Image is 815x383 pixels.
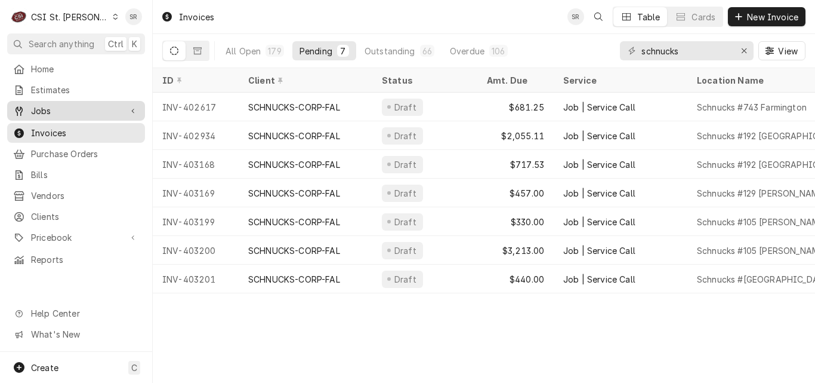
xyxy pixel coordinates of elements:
div: Table [637,11,660,23]
div: $440.00 [477,265,554,293]
span: Jobs [31,105,121,117]
div: SCHNUCKS-CORP-FAL [248,216,340,228]
div: SCHNUCKS-CORP-FAL [248,130,340,142]
div: 66 [422,45,432,57]
div: Pending [300,45,332,57]
div: Draft [393,158,418,171]
span: Estimates [31,84,139,96]
div: SR [567,8,584,25]
span: Purchase Orders [31,148,139,160]
div: INV-403201 [153,265,239,293]
div: INV-402617 [153,93,239,121]
span: What's New [31,328,138,341]
span: Create [31,363,58,373]
div: SR [125,8,142,25]
div: INV-402934 [153,121,239,150]
div: INV-403168 [153,150,239,179]
div: $2,055.11 [477,121,554,150]
span: Pricebook [31,231,121,244]
button: Search anythingCtrlK [7,33,145,54]
span: Vendors [31,189,139,202]
div: Job | Service Call [563,101,635,114]
div: SCHNUCKS-CORP-FAL [248,158,340,171]
a: Home [7,59,145,79]
a: Bills [7,165,145,185]
div: All Open [226,45,261,57]
div: SCHNUCKS-CORP-FAL [248,273,340,286]
span: K [132,38,137,50]
a: Go to Jobs [7,101,145,121]
div: 7 [339,45,347,57]
div: ID [162,74,227,87]
input: Keyword search [641,41,731,60]
span: Bills [31,168,139,181]
a: Reports [7,250,145,269]
div: $457.00 [477,179,554,207]
div: Schnucks #743 Farmington [697,101,807,114]
div: Outstanding [365,45,415,57]
div: Job | Service Call [563,130,635,142]
span: Reports [31,253,139,266]
span: Invoices [31,127,139,139]
a: Vendors [7,186,145,206]
div: $3,213.00 [477,236,554,265]
div: $330.00 [477,207,554,236]
span: Clients [31,210,139,223]
div: $681.25 [477,93,554,121]
div: Draft [393,187,418,200]
div: Job | Service Call [563,158,635,171]
div: C [11,8,27,25]
a: Invoices [7,123,145,143]
div: Draft [393,216,418,228]
span: New Invoice [745,11,801,23]
div: SCHNUCKS-CORP-FAL [248,187,340,200]
a: Go to Pricebook [7,228,145,247]
a: Go to What's New [7,324,145,344]
div: SCHNUCKS-CORP-FAL [248,101,340,114]
button: New Invoice [728,7,805,26]
div: Job | Service Call [563,216,635,228]
a: Clients [7,207,145,226]
div: 106 [492,45,505,57]
div: INV-403169 [153,179,239,207]
div: Amt. Due [487,74,542,87]
div: $717.53 [477,150,554,179]
span: Help Center [31,307,138,320]
a: Purchase Orders [7,144,145,164]
div: CSI St. [PERSON_NAME] [31,11,109,23]
div: Draft [393,101,418,114]
div: Stephani Roth's Avatar [567,8,584,25]
div: CSI St. Louis's Avatar [11,8,27,25]
div: Status [382,74,465,87]
span: View [776,45,800,57]
div: Cards [691,11,715,23]
div: Draft [393,273,418,286]
div: Job | Service Call [563,244,635,257]
span: C [131,361,137,374]
div: INV-403200 [153,236,239,265]
div: Draft [393,130,418,142]
div: Client [248,74,360,87]
div: INV-403199 [153,207,239,236]
a: Estimates [7,80,145,100]
span: Search anything [29,38,94,50]
a: Go to Help Center [7,304,145,323]
div: Overdue [450,45,484,57]
button: Open search [589,7,608,26]
div: Draft [393,244,418,257]
div: Job | Service Call [563,273,635,286]
div: Service [563,74,675,87]
button: View [758,41,805,60]
span: Home [31,63,139,75]
div: 179 [268,45,281,57]
div: Job | Service Call [563,187,635,200]
span: Ctrl [108,38,124,50]
div: SCHNUCKS-CORP-FAL [248,244,340,257]
button: Erase input [734,41,754,60]
div: Stephani Roth's Avatar [125,8,142,25]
